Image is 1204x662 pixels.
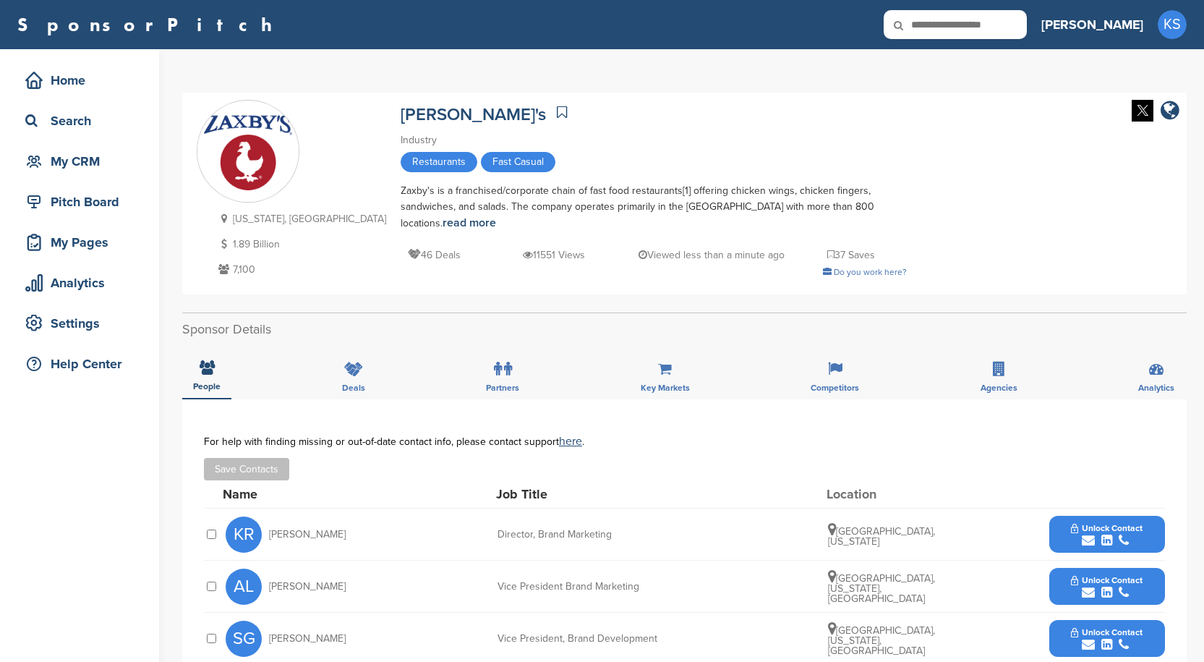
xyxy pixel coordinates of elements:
[401,104,546,125] a: [PERSON_NAME]'s
[1054,617,1160,661] button: Unlock Contact
[828,525,935,548] span: [GEOGRAPHIC_DATA], [US_STATE]
[226,569,262,605] span: AL
[639,246,785,264] p: Viewed less than a minute ago
[1071,575,1143,585] span: Unlock Contact
[498,582,714,592] div: Vice President Brand Marketing
[182,320,1187,339] h2: Sponsor Details
[197,101,299,203] img: Sponsorpitch & Zaxby's
[559,434,582,449] a: here
[401,132,907,148] div: Industry
[22,189,145,215] div: Pitch Board
[498,530,714,540] div: Director, Brand Marketing
[1071,523,1143,533] span: Unlock Contact
[22,351,145,377] div: Help Center
[1158,10,1187,39] span: KS
[17,15,281,34] a: SponsorPitch
[14,64,145,97] a: Home
[496,488,713,501] div: Job Title
[981,383,1017,392] span: Agencies
[486,383,519,392] span: Partners
[226,517,262,553] span: KR
[14,185,145,218] a: Pitch Board
[1054,513,1160,556] button: Unlock Contact
[22,67,145,93] div: Home
[269,582,346,592] span: [PERSON_NAME]
[215,235,386,253] p: 1.89 Billion
[811,383,859,392] span: Competitors
[823,267,907,277] a: Do you work here?
[1041,14,1143,35] h3: [PERSON_NAME]
[269,530,346,540] span: [PERSON_NAME]
[14,266,145,300] a: Analytics
[22,108,145,134] div: Search
[204,458,289,480] button: Save Contacts
[342,383,365,392] span: Deals
[226,621,262,657] span: SG
[14,347,145,381] a: Help Center
[827,488,935,501] div: Location
[215,260,386,279] p: 7,100
[193,382,221,391] span: People
[523,246,585,264] p: 11551 Views
[14,307,145,340] a: Settings
[22,310,145,336] div: Settings
[269,634,346,644] span: [PERSON_NAME]
[22,270,145,296] div: Analytics
[401,152,477,172] span: Restaurants
[1041,9,1143,41] a: [PERSON_NAME]
[1054,565,1160,608] button: Unlock Contact
[827,246,875,264] p: 37 Saves
[204,436,1165,447] div: For help with finding missing or out-of-date contact info, please contact support .
[443,216,496,230] a: read more
[1132,100,1153,122] img: Twitter white
[14,104,145,137] a: Search
[1138,383,1174,392] span: Analytics
[481,152,555,172] span: Fast Casual
[14,145,145,178] a: My CRM
[223,488,382,501] div: Name
[834,267,907,277] span: Do you work here?
[641,383,690,392] span: Key Markets
[1161,100,1179,124] a: company link
[22,229,145,255] div: My Pages
[408,246,461,264] p: 46 Deals
[828,624,935,657] span: [GEOGRAPHIC_DATA], [US_STATE], [GEOGRAPHIC_DATA]
[401,183,907,232] div: Zaxby's is a franchised/corporate chain of fast food restaurants[1] offering chicken wings, chick...
[22,148,145,174] div: My CRM
[215,210,386,228] p: [US_STATE], [GEOGRAPHIC_DATA]
[498,634,714,644] div: Vice President, Brand Development
[14,226,145,259] a: My Pages
[1071,627,1143,637] span: Unlock Contact
[828,572,935,605] span: [GEOGRAPHIC_DATA], [US_STATE], [GEOGRAPHIC_DATA]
